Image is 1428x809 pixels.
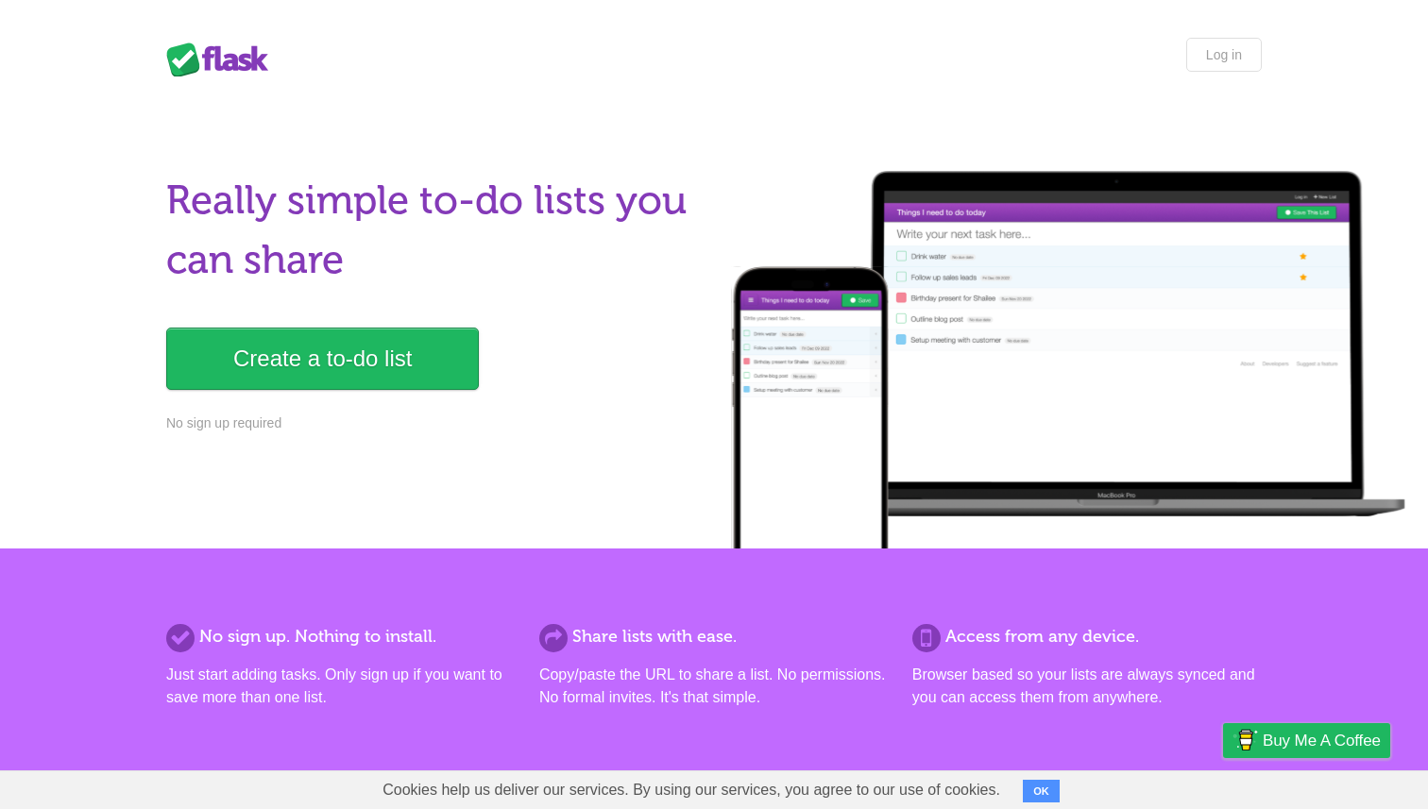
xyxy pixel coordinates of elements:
[539,664,889,709] p: Copy/paste the URL to share a list. No permissions. No formal invites. It's that simple.
[166,664,516,709] p: Just start adding tasks. Only sign up if you want to save more than one list.
[166,328,479,390] a: Create a to-do list
[1232,724,1258,756] img: Buy me a coffee
[166,413,703,433] p: No sign up required
[1223,723,1390,758] a: Buy me a coffee
[539,624,889,649] h2: Share lists with ease.
[364,771,1019,809] span: Cookies help us deliver our services. By using our services, you agree to our use of cookies.
[1263,724,1381,757] span: Buy me a coffee
[166,624,516,649] h2: No sign up. Nothing to install.
[1186,38,1262,72] a: Log in
[1023,780,1060,802] button: OK
[166,42,280,76] div: Flask Lists
[912,664,1262,709] p: Browser based so your lists are always synced and you can access them from anywhere.
[166,171,703,290] h1: Really simple to-do lists you can share
[912,624,1262,649] h2: Access from any device.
